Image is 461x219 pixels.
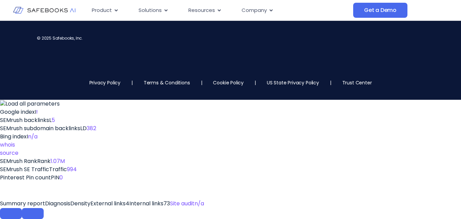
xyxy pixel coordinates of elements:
[213,79,244,86] a: Cookie Policy
[131,79,133,86] p: |
[126,200,129,207] span: 4
[139,6,162,14] span: Solutions
[170,200,195,207] span: Site audit
[201,79,202,86] p: |
[45,200,70,207] span: Diagnosis
[49,116,52,124] span: L
[353,3,407,18] a: Get a Demo
[37,35,83,41] span: © 2025 Safebooks, Inc.
[195,200,204,207] span: n/a
[170,200,204,207] a: Site auditn/a
[51,157,65,165] a: 1.07M
[36,108,38,116] a: !
[163,200,170,207] span: 73
[330,79,331,86] p: |
[267,79,319,86] a: US State Privacy Policy
[242,6,267,14] span: Company
[87,124,96,132] a: 382
[86,4,353,17] nav: Menu
[28,133,38,140] a: n/a
[52,116,55,124] a: 5
[188,6,215,14] span: Resources
[144,79,190,86] a: Terms & Conditions
[49,165,67,173] span: Traffic
[37,157,51,165] span: Rank
[5,100,60,108] span: Load all parameters
[129,200,163,207] span: Internal links
[27,133,28,140] span: I
[70,200,90,207] span: Density
[59,174,63,181] a: 0
[67,165,77,173] a: 994
[89,79,120,86] a: Privacy Policy
[90,200,126,207] span: External links
[364,7,397,14] span: Get a Demo
[86,4,353,17] div: Menu Toggle
[80,124,87,132] span: LD
[22,208,44,219] button: Configure panel
[92,6,112,14] span: Product
[342,79,372,86] a: Trust Center
[35,108,36,116] span: I
[51,174,59,181] span: PIN
[255,79,256,86] p: |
